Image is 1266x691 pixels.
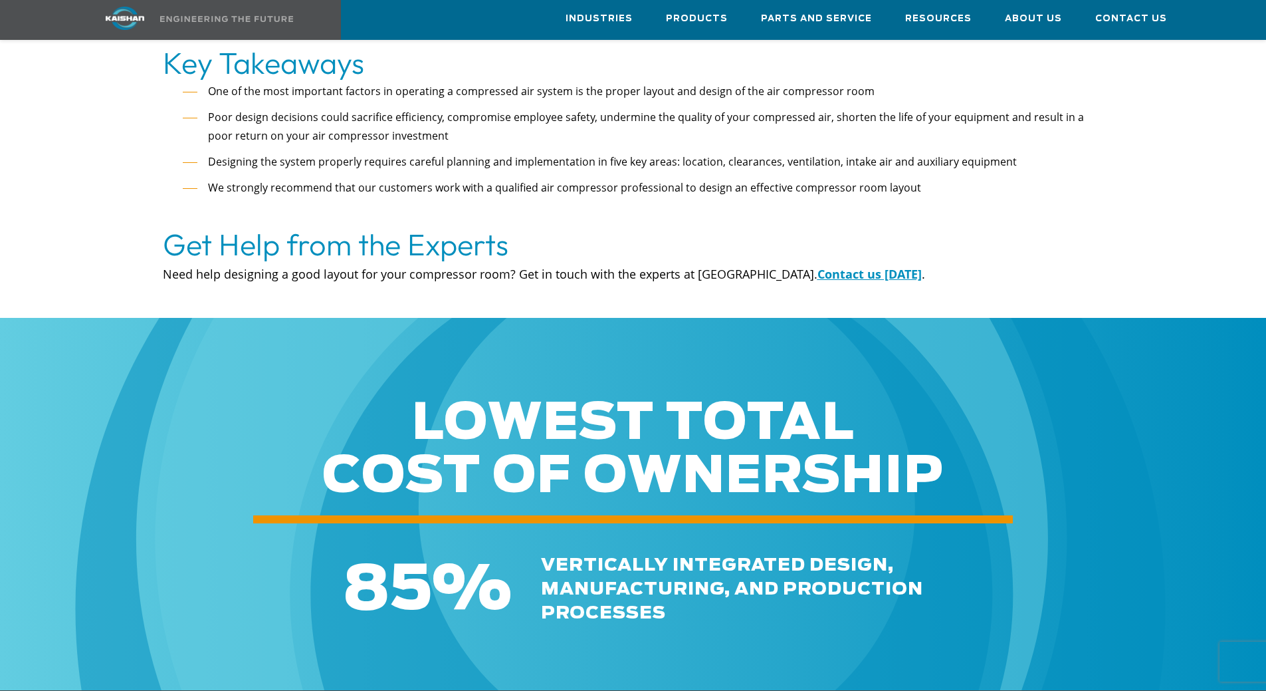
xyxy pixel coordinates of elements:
a: Industries [566,1,633,37]
span: About Us [1005,11,1062,27]
span: One of the most important factors in operating a compressed air system is the proper layout and d... [208,84,875,98]
a: Contact Us [1095,1,1167,37]
h2: Key Takeaways [163,45,1104,82]
span: Poor design decisions could sacrifice efficiency, compromise employee safety, undermine the quali... [208,110,1084,143]
img: kaishan logo [75,7,175,30]
h2: Get Help from the Experts [163,226,1104,263]
span: Parts and Service [761,11,872,27]
a: Products [666,1,728,37]
img: Engineering the future [160,16,293,22]
a: About Us [1005,1,1062,37]
span: vertically integrated design, manufacturing, and production processes [541,557,923,622]
span: Contact Us [1095,11,1167,27]
a: Resources [905,1,972,37]
span: Industries [566,11,633,27]
span: Resources [905,11,972,27]
span: Designing the system properly requires careful planning and implementation in five key areas: loc... [208,154,1017,169]
span: 85 [343,560,432,621]
span: We strongly recommend that our customers work with a qualified air compressor professional to des... [208,180,921,195]
a: Parts and Service [761,1,872,37]
a: Contact us [DATE] [817,266,922,282]
span: % [432,560,512,621]
p: Need help designing a good layout for your compressor room? Get in touch with the experts at [GEO... [163,263,1104,285]
span: Products [666,11,728,27]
